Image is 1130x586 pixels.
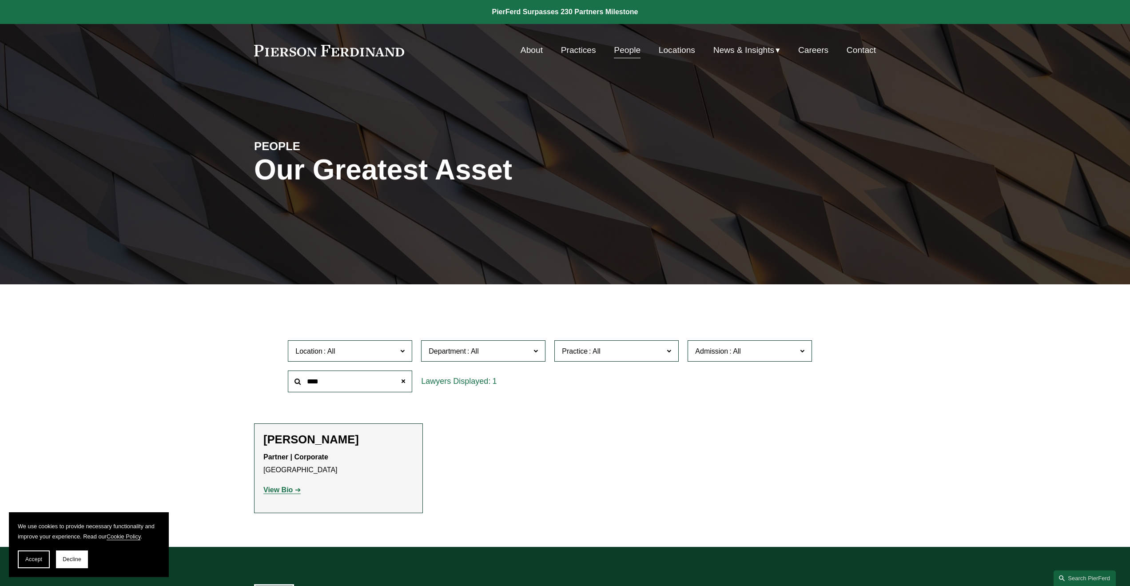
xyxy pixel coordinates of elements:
[561,42,596,59] a: Practices
[63,556,81,562] span: Decline
[107,533,141,540] a: Cookie Policy
[56,550,88,568] button: Decline
[25,556,42,562] span: Accept
[695,347,728,355] span: Admission
[429,347,466,355] span: Department
[614,42,641,59] a: People
[254,154,668,186] h1: Our Greatest Asset
[263,486,293,494] strong: View Bio
[1054,570,1116,586] a: Search this site
[254,139,410,153] h4: PEOPLE
[263,486,301,494] a: View Bio
[521,42,543,59] a: About
[263,433,414,446] h2: [PERSON_NAME]
[492,377,497,386] span: 1
[295,347,322,355] span: Location
[713,43,775,58] span: News & Insights
[798,42,828,59] a: Careers
[713,42,780,59] a: folder dropdown
[847,42,876,59] a: Contact
[263,453,328,461] strong: Partner | Corporate
[18,550,50,568] button: Accept
[9,512,169,577] section: Cookie banner
[263,451,414,477] p: [GEOGRAPHIC_DATA]
[18,521,160,542] p: We use cookies to provide necessary functionality and improve your experience. Read our .
[562,347,588,355] span: Practice
[659,42,695,59] a: Locations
